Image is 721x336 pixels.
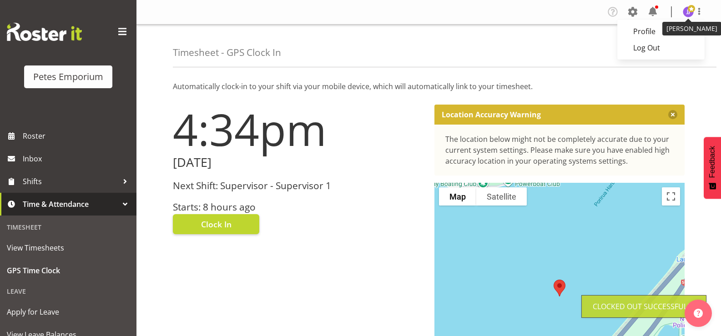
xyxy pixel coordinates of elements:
span: Feedback [708,146,716,178]
button: Clock In [173,214,259,234]
h1: 4:34pm [173,105,424,154]
div: The location below might not be completely accurate due to your current system settings. Please m... [445,134,674,166]
p: Automatically clock-in to your shift via your mobile device, which will automatically link to you... [173,81,685,92]
span: Shifts [23,175,118,188]
a: GPS Time Clock [2,259,134,282]
img: janelle-jonkers702.jpg [683,6,694,17]
span: Clock In [201,218,232,230]
span: Inbox [23,152,132,165]
a: Profile [617,23,705,40]
span: Apply for Leave [7,305,130,319]
div: Timesheet [2,218,134,236]
img: help-xxl-2.png [694,309,703,318]
h4: Timesheet - GPS Clock In [173,47,281,58]
button: Close message [668,110,677,119]
span: GPS Time Clock [7,264,130,277]
a: Apply for Leave [2,301,134,323]
a: View Timesheets [2,236,134,259]
h3: Next Shift: Supervisor - Supervisor 1 [173,181,424,191]
span: Roster [23,129,132,143]
span: Time & Attendance [23,197,118,211]
button: Feedback - Show survey [704,137,721,199]
span: View Timesheets [7,241,130,255]
img: Rosterit website logo [7,23,82,41]
button: Toggle fullscreen view [662,187,680,206]
h3: Starts: 8 hours ago [173,202,424,212]
a: Log Out [617,40,705,56]
button: Show street map [439,187,476,206]
div: Petes Emporium [33,70,103,84]
p: Location Accuracy Warning [442,110,541,119]
button: Show satellite imagery [476,187,527,206]
div: Clocked out Successfully [593,301,695,312]
h2: [DATE] [173,155,424,170]
div: Leave [2,282,134,301]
